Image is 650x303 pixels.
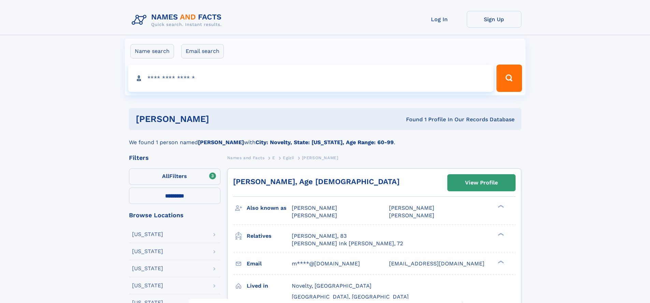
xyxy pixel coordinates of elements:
div: View Profile [465,175,498,191]
a: [PERSON_NAME] Ink [PERSON_NAME], 72 [292,240,403,247]
input: search input [128,65,494,92]
span: [GEOGRAPHIC_DATA], [GEOGRAPHIC_DATA] [292,293,409,300]
span: [PERSON_NAME] [389,205,434,211]
label: Email search [181,44,224,58]
div: We found 1 person named with . [129,130,521,147]
div: ❯ [496,260,504,264]
a: [PERSON_NAME], 83 [292,232,347,240]
h3: Also known as [247,202,292,214]
span: Novelty, [GEOGRAPHIC_DATA] [292,283,372,289]
a: Egizii [283,153,294,162]
label: Filters [129,168,220,185]
span: [PERSON_NAME] [292,205,337,211]
a: Log In [412,11,467,28]
div: Filters [129,155,220,161]
span: All [162,173,169,179]
div: [US_STATE] [132,232,163,237]
span: [EMAIL_ADDRESS][DOMAIN_NAME] [389,260,485,267]
b: City: Novelty, State: [US_STATE], Age Range: 60-99 [256,139,394,146]
a: View Profile [448,175,515,191]
div: ❯ [496,232,504,236]
div: Browse Locations [129,212,220,218]
a: Sign Up [467,11,521,28]
span: [PERSON_NAME] [292,212,337,219]
a: [PERSON_NAME], Age [DEMOGRAPHIC_DATA] [233,177,400,186]
h3: Email [247,258,292,270]
a: Names and Facts [227,153,265,162]
img: Logo Names and Facts [129,11,227,29]
span: Egizii [283,155,294,160]
div: Found 1 Profile In Our Records Database [307,116,515,123]
span: [PERSON_NAME] [302,155,338,160]
div: ❯ [496,204,504,209]
button: Search Button [496,65,522,92]
h1: [PERSON_NAME] [136,115,308,123]
a: E [272,153,275,162]
div: [US_STATE] [132,249,163,254]
b: [PERSON_NAME] [198,139,244,146]
span: E [272,155,275,160]
label: Name search [130,44,174,58]
div: [US_STATE] [132,283,163,288]
h3: Relatives [247,230,292,242]
span: [PERSON_NAME] [389,212,434,219]
h3: Lived in [247,280,292,292]
div: [US_STATE] [132,266,163,271]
